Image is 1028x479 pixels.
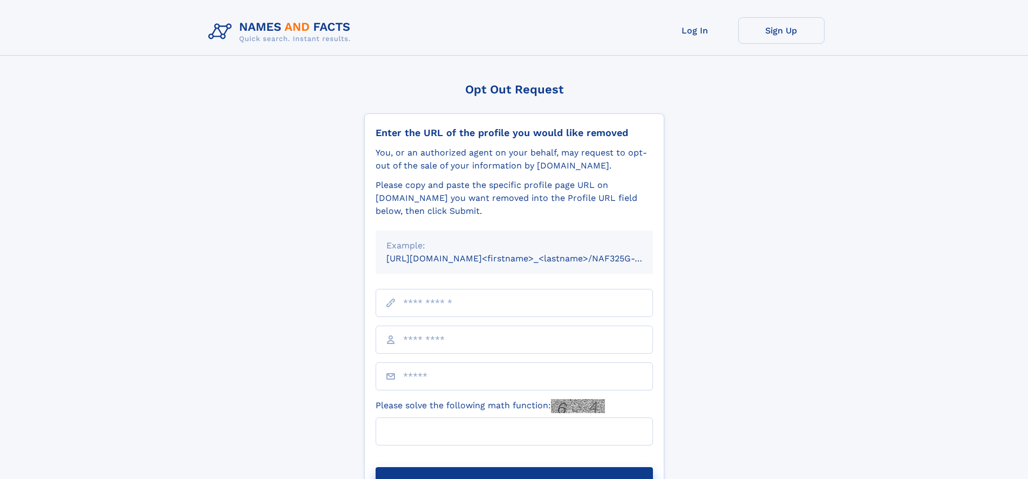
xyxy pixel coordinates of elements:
[204,17,359,46] img: Logo Names and Facts
[738,17,825,44] a: Sign Up
[376,127,653,139] div: Enter the URL of the profile you would like removed
[376,146,653,172] div: You, or an authorized agent on your behalf, may request to opt-out of the sale of your informatio...
[364,83,664,96] div: Opt Out Request
[386,239,642,252] div: Example:
[376,179,653,218] div: Please copy and paste the specific profile page URL on [DOMAIN_NAME] you want removed into the Pr...
[652,17,738,44] a: Log In
[376,399,605,413] label: Please solve the following math function:
[386,253,673,264] small: [URL][DOMAIN_NAME]<firstname>_<lastname>/NAF325G-xxxxxxxx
